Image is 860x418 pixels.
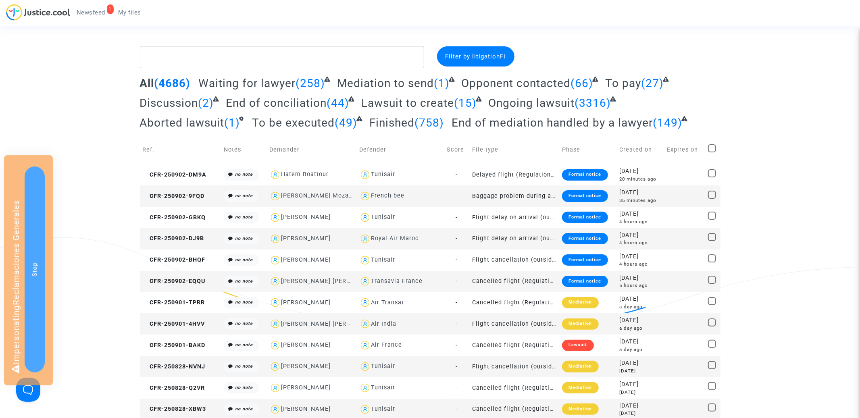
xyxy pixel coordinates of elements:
[143,385,205,391] span: CFR-250828-Q2VR
[281,171,329,178] div: Hatem Boattour
[619,231,661,240] div: [DATE]
[6,4,70,21] img: jc-logo.svg
[371,384,395,391] div: Tunisair
[112,6,148,19] a: My files
[235,406,253,412] i: no note
[359,318,371,330] img: icon-user.svg
[281,299,331,306] div: [PERSON_NAME]
[371,171,395,178] div: Tunisair
[143,256,206,263] span: CFR-250902-BHQF
[619,210,661,218] div: [DATE]
[641,77,664,90] span: (27)
[361,96,454,110] span: Lawsuit to create
[359,361,371,372] img: icon-user.svg
[235,299,253,305] i: no note
[619,176,661,183] div: 20 minutes ago
[281,214,331,220] div: [PERSON_NAME]
[70,6,112,19] a: 1Newsfeed
[452,116,653,129] span: End of mediation handled by a lawyer
[154,77,191,90] span: (4686)
[562,169,608,181] div: Formal notice
[619,359,661,368] div: [DATE]
[369,116,414,129] span: Finished
[469,377,559,399] td: Cancelled flight (Regulation EC 261/2004)
[619,380,661,389] div: [DATE]
[562,318,598,330] div: Mediation
[140,116,225,129] span: Aborted lawsuit
[469,313,559,335] td: Flight cancellation (outside of EU - Montreal Convention)
[269,169,281,181] img: icon-user.svg
[371,192,404,199] div: French bee
[653,116,682,129] span: (149)
[281,235,331,242] div: [PERSON_NAME]
[16,378,40,402] iframe: Help Scout Beacon - Open
[143,406,206,412] span: CFR-250828-XBW3
[235,172,253,177] i: no note
[269,361,281,372] img: icon-user.svg
[269,339,281,351] img: icon-user.svg
[562,297,598,308] div: Mediation
[371,299,404,306] div: Air Transat
[562,190,608,202] div: Formal notice
[619,389,661,396] div: [DATE]
[143,278,206,285] span: CFR-250902-EQQU
[619,167,661,176] div: [DATE]
[456,385,458,391] span: -
[619,261,661,268] div: 4 hours ago
[359,339,371,351] img: icon-user.svg
[359,190,371,202] img: icon-user.svg
[619,239,661,246] div: 4 hours ago
[140,77,154,90] span: All
[269,254,281,266] img: icon-user.svg
[356,135,444,164] td: Defender
[281,363,331,370] div: [PERSON_NAME]
[456,171,458,178] span: -
[456,256,458,263] span: -
[225,116,240,129] span: (1)
[371,341,402,348] div: Air France
[619,316,661,325] div: [DATE]
[198,77,296,90] span: Waiting for lawyer
[559,135,616,164] td: Phase
[107,4,114,14] div: 1
[198,96,214,110] span: (2)
[359,382,371,394] img: icon-user.svg
[235,342,253,347] i: no note
[469,228,559,250] td: Flight delay on arrival (outside of EU - Montreal Convention)
[619,346,661,353] div: a day ago
[562,212,608,223] div: Formal notice
[4,155,53,385] div: Impersonating
[446,53,506,60] span: Filter by litigation Fi
[371,214,395,220] div: Tunisair
[269,190,281,202] img: icon-user.svg
[252,116,335,129] span: To be executed
[619,188,661,197] div: [DATE]
[371,406,395,412] div: Tunisair
[619,368,661,374] div: [DATE]
[469,164,559,185] td: Delayed flight (Regulation EC 261/2004)
[143,342,206,349] span: CFR-250901-BAKD
[296,77,325,90] span: (258)
[140,135,221,164] td: Ref.
[143,171,207,178] span: CFR-250902-DM9A
[619,252,661,261] div: [DATE]
[235,321,253,326] i: no note
[371,256,395,263] div: Tunisair
[359,297,371,308] img: icon-user.svg
[281,320,382,327] div: [PERSON_NAME] [PERSON_NAME]
[469,356,559,377] td: Flight cancellation (outside of EU - Montreal Convention)
[469,271,559,292] td: Cancelled flight (Regulation EC 261/2004)
[269,403,281,415] img: icon-user.svg
[619,282,661,289] div: 5 hours ago
[456,299,458,306] span: -
[269,233,281,245] img: icon-user.svg
[562,340,593,351] div: Lawsuit
[31,262,38,277] span: Stop
[664,135,705,164] td: Expires on
[562,276,608,287] div: Formal notice
[118,9,141,16] span: My files
[469,292,559,313] td: Cancelled flight (Regulation EC 261/2004)
[616,135,664,164] td: Created on
[281,406,331,412] div: [PERSON_NAME]
[456,235,458,242] span: -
